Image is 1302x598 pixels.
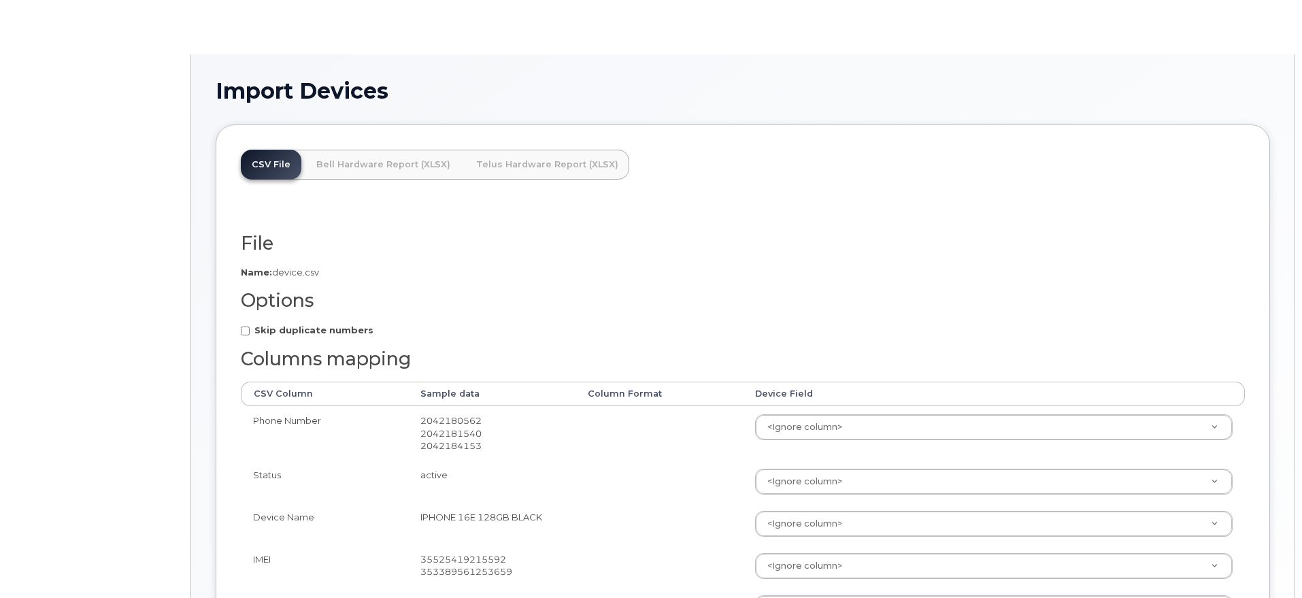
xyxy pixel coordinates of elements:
[759,476,842,488] span: <Ignore column>
[743,382,1245,406] th: Device Field
[759,560,842,572] span: <Ignore column>
[756,415,1232,439] a: <Ignore column>
[241,406,408,461] td: Phone Number
[408,461,575,503] td: active
[305,150,461,180] a: Bell Hardware Report (XLSX)
[241,266,1245,279] p: device.csv
[216,79,1270,103] h1: Import Devices
[241,150,301,180] a: CSV File
[408,382,575,406] th: Sample data
[241,349,1245,369] h2: Columns mapping
[241,290,1245,311] h2: Options
[465,150,629,180] a: Telus Hardware Report (XLSX)
[756,554,1232,578] a: <Ignore column>
[408,545,575,587] td: 35525419215592 353389561253659
[241,233,1245,254] h2: File
[241,503,408,545] td: Device Name
[241,327,250,335] input: Skip duplicate numbers
[241,267,272,278] strong: Name:
[756,512,1232,536] a: <Ignore column>
[759,421,842,433] span: <Ignore column>
[759,518,842,530] span: <Ignore column>
[756,469,1232,494] a: <Ignore column>
[241,545,408,587] td: IMEI
[254,325,373,335] strong: Skip duplicate numbers
[575,382,743,406] th: Column Format
[241,461,408,503] td: Status
[408,406,575,461] td: 2042180562 2042181540 2042184153
[241,382,408,406] th: CSV Column
[408,503,575,545] td: IPHONE 16E 128GB BLACK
